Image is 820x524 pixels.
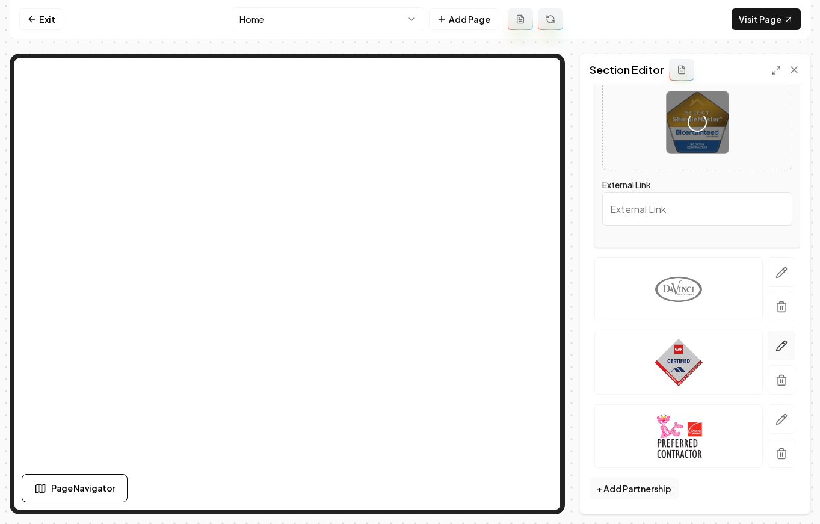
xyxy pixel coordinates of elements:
[538,8,563,30] button: Regenerate page
[22,474,128,502] button: Page Navigator
[590,61,664,78] h2: Section Editor
[602,179,651,190] label: External Link
[51,482,115,495] span: Page Navigator
[684,109,711,136] div: Loading
[732,8,801,30] a: Visit Page
[19,8,63,30] a: Exit
[508,8,533,30] button: Add admin page prompt
[602,192,792,226] input: External Link
[590,478,679,499] button: + Add Partnership
[669,59,694,81] button: Add admin section prompt
[429,8,498,30] button: Add Page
